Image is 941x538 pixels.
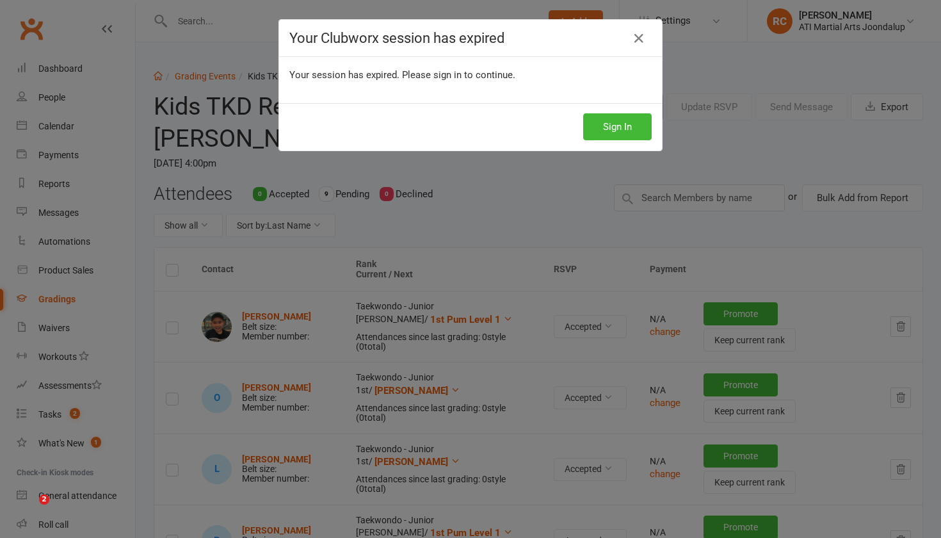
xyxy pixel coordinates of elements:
span: Your session has expired. Please sign in to continue. [289,69,515,81]
h4: Your Clubworx session has expired [289,30,652,46]
button: Sign In [583,113,652,140]
span: 2 [39,494,49,505]
iframe: Intercom live chat [13,494,44,525]
a: Close [629,28,649,49]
